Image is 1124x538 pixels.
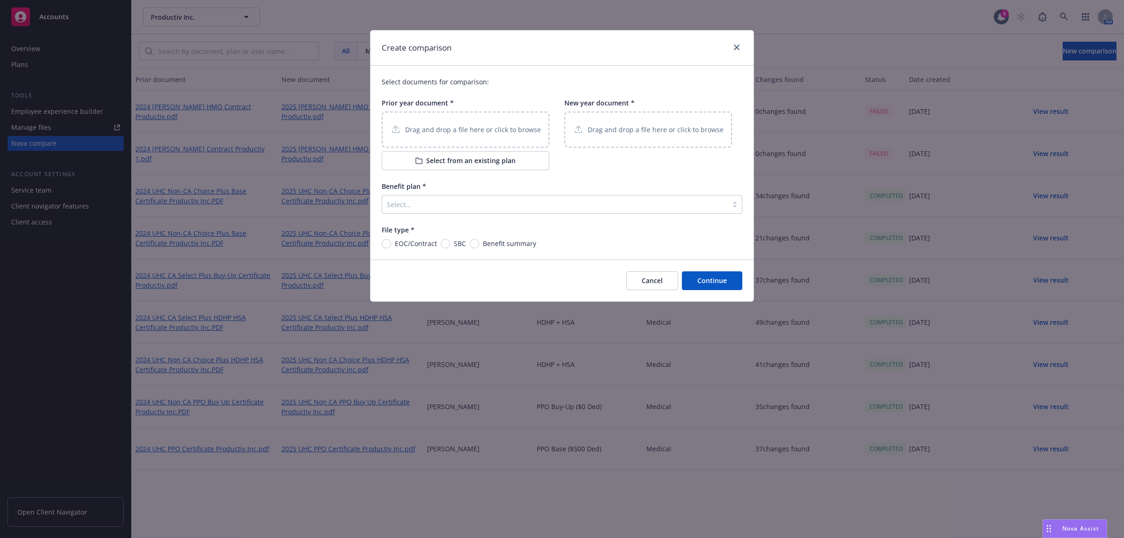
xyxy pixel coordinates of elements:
span: Nova Assist [1062,524,1099,532]
p: Drag and drop a file here or click to browse [405,125,541,134]
span: Benefit summary [483,239,536,248]
input: Benefit summary [470,239,479,248]
span: File type * [382,225,414,234]
button: Continue [682,271,742,290]
button: Cancel [626,271,678,290]
span: Benefit plan * [382,182,426,191]
span: EOC/Contract [395,239,437,248]
div: Drag to move [1043,520,1055,538]
a: close [731,42,742,53]
h1: Create comparison [382,42,451,54]
span: Prior year document * [382,98,454,107]
input: SBC [441,239,450,248]
button: Select from an existing plan [382,151,549,170]
p: Drag and drop a file here or click to browse [588,125,724,134]
span: New year document * [564,98,635,107]
span: SBC [454,239,466,248]
div: Drag and drop a file here or click to browse [564,112,732,148]
div: Drag and drop a file here or click to browse [382,112,549,148]
p: Select documents for comparison: [382,77,742,87]
button: Nova Assist [1043,519,1107,538]
input: EOC/Contract [382,239,391,248]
